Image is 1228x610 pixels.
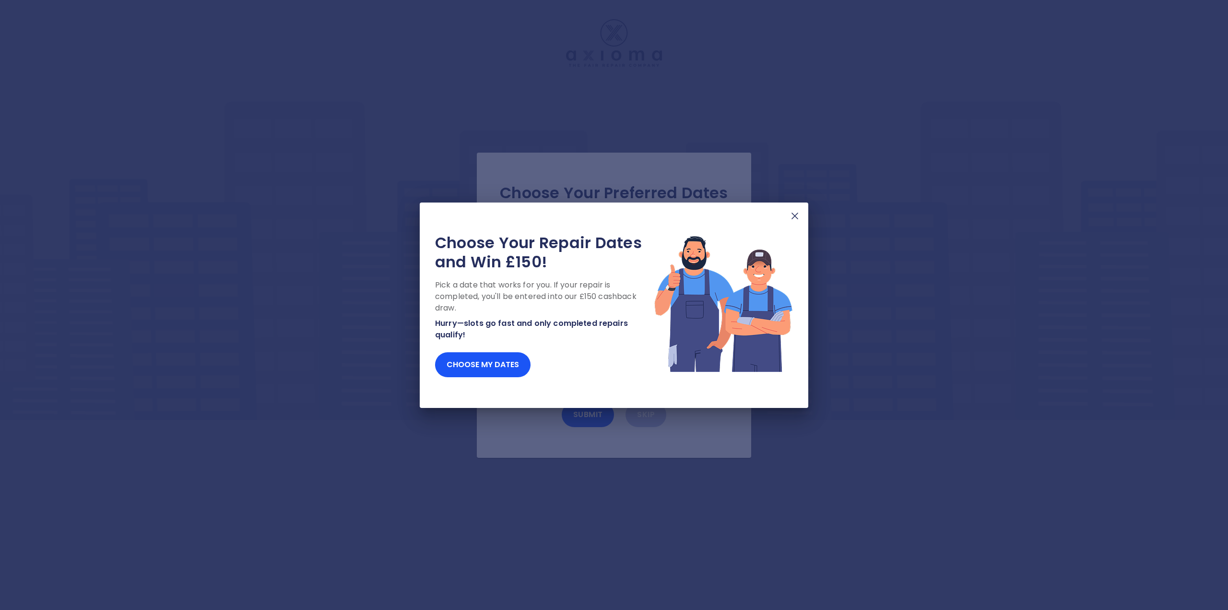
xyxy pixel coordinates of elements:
img: Lottery [654,233,793,373]
p: Pick a date that works for you. If your repair is completed, you'll be entered into our £150 cash... [435,279,654,314]
button: Choose my dates [435,352,531,377]
p: Hurry—slots go fast and only completed repairs qualify! [435,318,654,341]
h2: Choose Your Repair Dates and Win £150! [435,233,654,272]
img: X Mark [789,210,801,222]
